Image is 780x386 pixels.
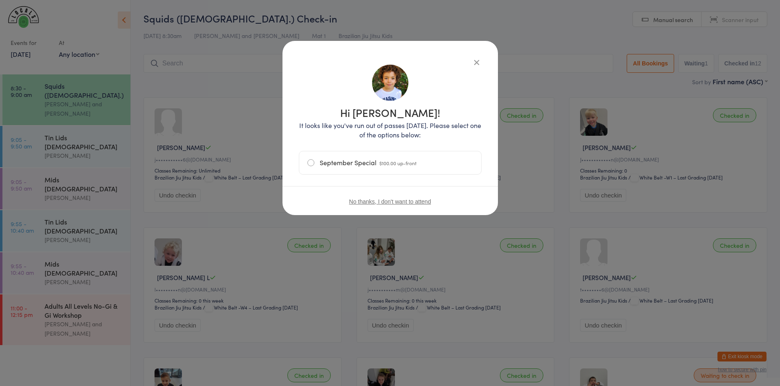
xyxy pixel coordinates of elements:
[307,151,473,174] label: September Special
[349,198,431,205] button: No thanks, I don't want to attend
[379,159,417,166] span: $100.00 up-front
[299,121,482,139] p: It looks like you've run out of passes [DATE]. Please select one of the options below:
[299,107,482,118] h1: Hi [PERSON_NAME]!
[371,64,409,102] img: image1737152233.png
